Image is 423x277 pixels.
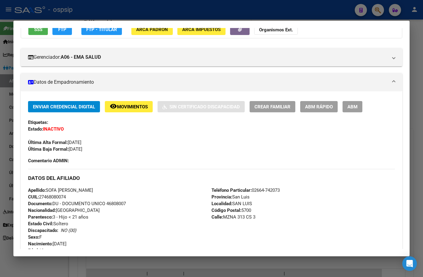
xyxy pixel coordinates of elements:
[28,214,53,220] strong: Parentesco:
[21,48,402,66] mat-expansion-panel-header: Gerenciador:A06 - EMA SALUD
[43,126,64,132] strong: INACTIVO
[28,188,46,193] strong: Apellido:
[158,101,245,112] button: Sin Certificado Discapacidad
[211,214,255,220] span: MZNA 313 CS 3
[28,221,68,226] span: Soltero
[28,241,66,247] span: [DATE]
[182,27,221,32] span: ARCA Impuestos
[28,24,48,35] button: SSS
[28,146,82,152] span: [DATE]
[28,175,395,181] h3: DATOS DEL AFILIADO
[28,228,58,233] strong: Discapacitado:
[28,188,93,193] span: SOF­A [PERSON_NAME]
[28,214,88,220] span: 3 - Hijo < 21 años
[34,27,42,32] span: SSS
[21,73,402,91] mat-expansion-panel-header: Datos de Empadronamiento
[250,101,295,112] button: Crear Familiar
[28,201,126,206] span: DU - DOCUMENTO UNICO 46808007
[300,101,338,112] button: ABM Rápido
[136,27,168,32] span: ARCA Padrón
[110,103,117,110] mat-icon: remove_red_eye
[169,104,240,110] span: Sin Certificado Discapacidad
[28,248,39,253] strong: Edad:
[28,194,39,200] strong: CUIL:
[58,27,66,32] span: FTP
[28,120,48,125] strong: Etiquetas:
[402,256,417,271] div: Open Intercom Messenger
[211,201,232,206] strong: Localidad:
[28,158,69,163] strong: Comentario ADMIN:
[211,201,252,206] span: SAN LUIS
[28,140,68,145] strong: Última Alta Formal:
[259,27,293,33] strong: Organismos Ext.
[28,234,39,240] strong: Sexo:
[211,194,250,200] span: San Luis
[211,208,241,213] strong: Código Postal:
[81,24,122,35] button: FTP - Titular
[28,79,388,86] mat-panel-title: Datos de Empadronamiento
[28,146,69,152] strong: Última Baja Formal:
[28,241,53,247] strong: Nacimiento:
[211,194,232,200] strong: Provincia:
[28,208,100,213] span: [GEOGRAPHIC_DATA]
[61,54,101,61] strong: A06 - EMA SALUD
[343,101,362,112] button: ABM
[305,104,333,110] span: ABM Rápido
[211,208,251,213] span: 5700
[86,27,117,32] span: FTP - Titular
[105,101,153,112] button: Movimientos
[28,54,388,61] mat-panel-title: Gerenciador:
[347,104,357,110] span: ABM
[177,24,226,35] button: ARCA Impuestos
[254,24,298,35] button: Organismos Ext.
[211,188,280,193] span: 02664-742073
[28,248,44,253] span: 19
[52,24,72,35] button: FTP
[61,228,76,233] i: NO (00)
[117,104,148,110] span: Movimientos
[211,214,223,220] strong: Calle:
[33,104,95,110] span: Enviar Credencial Digital
[28,234,42,240] span: F
[28,140,81,145] span: [DATE]
[28,221,53,226] strong: Estado Civil:
[254,104,290,110] span: Crear Familiar
[28,101,100,112] button: Enviar Credencial Digital
[28,194,66,200] span: 27468080074
[211,188,252,193] strong: Teléfono Particular:
[28,126,43,132] strong: Estado:
[28,201,52,206] strong: Documento:
[28,208,56,213] strong: Nacionalidad:
[131,24,173,35] button: ARCA Padrón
